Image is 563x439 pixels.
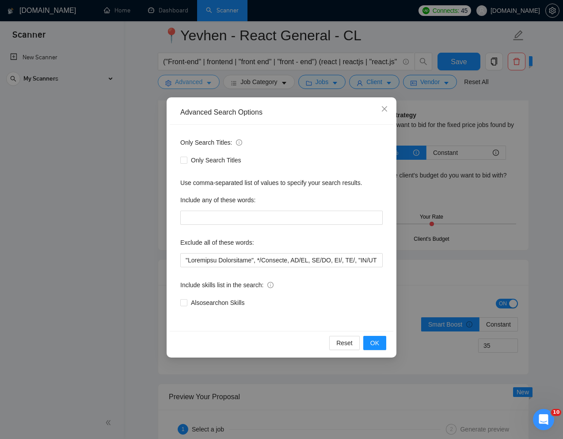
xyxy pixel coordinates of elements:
[329,336,360,350] button: Reset
[180,108,383,117] div: Advanced Search Options
[187,298,248,308] span: Also search on Skills
[180,235,254,250] label: Exclude all of these words:
[533,409,554,430] iframe: Intercom live chat
[551,409,561,416] span: 10
[373,97,396,121] button: Close
[336,338,353,348] span: Reset
[363,336,386,350] button: OK
[180,280,274,290] span: Include skills list in the search:
[381,105,388,112] span: close
[370,338,379,348] span: OK
[180,193,255,207] label: Include any of these words:
[236,139,242,146] span: info-circle
[187,155,245,165] span: Only Search Titles
[267,282,274,288] span: info-circle
[180,178,383,188] div: Use comma-separated list of values to specify your search results.
[180,138,242,147] span: Only Search Titles:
